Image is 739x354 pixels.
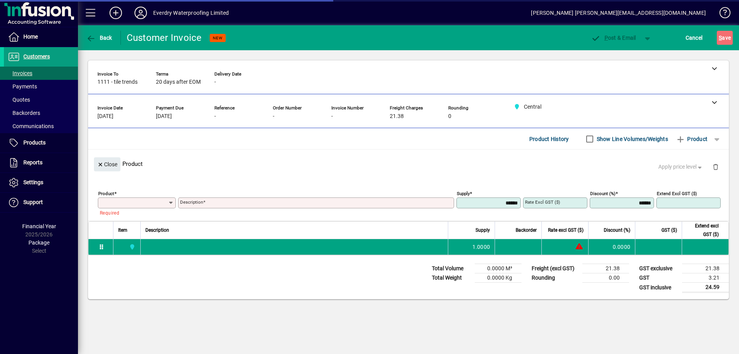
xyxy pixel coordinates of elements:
span: 0 [448,113,451,120]
label: Show Line Volumes/Weights [595,135,668,143]
td: 3.21 [682,273,729,283]
td: Rounding [528,273,582,283]
button: Close [94,157,120,171]
app-page-header-button: Back [78,31,121,45]
td: Total Volume [428,264,475,273]
span: Supply [476,226,490,234]
a: Knowledge Base [714,2,729,27]
div: Everdry Waterproofing Limited [153,7,229,19]
button: Profile [128,6,153,20]
div: Customer Invoice [127,32,202,44]
mat-label: Discount (%) [590,191,615,196]
button: Apply price level [655,160,707,174]
div: Product [88,150,729,178]
span: P [605,35,608,41]
span: ost & Email [591,35,636,41]
div: [PERSON_NAME] [PERSON_NAME][EMAIL_ADDRESS][DOMAIN_NAME] [531,7,706,19]
a: Products [4,133,78,153]
button: Product History [526,132,572,146]
td: 0.0000 M³ [475,264,522,273]
span: Cancel [686,32,703,44]
td: 21.38 [682,264,729,273]
button: Save [717,31,733,45]
td: GST inclusive [635,283,682,292]
span: Rate excl GST ($) [548,226,583,234]
span: Reports [23,159,42,166]
span: Product History [529,133,569,145]
button: Delete [706,157,725,176]
a: Quotes [4,93,78,106]
span: S [719,35,722,41]
span: [DATE] [156,113,172,120]
span: [DATE] [97,113,113,120]
a: Invoices [4,67,78,80]
a: Payments [4,80,78,93]
span: Quotes [8,97,30,103]
span: Backorder [516,226,537,234]
span: Central [127,243,136,251]
a: Reports [4,153,78,173]
span: Backorders [8,110,40,116]
td: GST exclusive [635,264,682,273]
span: Item [118,226,127,234]
span: - [214,113,216,120]
span: Back [86,35,112,41]
span: NEW [213,35,223,41]
a: Backorders [4,106,78,120]
mat-error: Required [100,208,170,217]
span: Support [23,199,43,205]
app-page-header-button: Delete [706,163,725,170]
span: Invoices [8,70,32,76]
span: - [273,113,274,120]
span: Package [28,240,50,246]
td: 21.38 [582,264,629,273]
td: 0.00 [582,273,629,283]
span: 1111 - tile trends [97,79,138,85]
span: - [331,113,333,120]
span: Apply price level [658,163,704,171]
span: Discount (%) [604,226,630,234]
span: Products [23,139,46,146]
app-page-header-button: Close [92,160,122,167]
button: Cancel [684,31,705,45]
span: - [214,79,216,85]
a: Communications [4,120,78,133]
mat-label: Extend excl GST ($) [657,191,697,196]
span: Extend excl GST ($) [687,222,719,239]
mat-label: Description [180,199,203,205]
span: 20 days after EOM [156,79,201,85]
span: GST ($) [661,226,677,234]
span: ave [719,32,731,44]
td: Freight (excl GST) [528,264,582,273]
span: Communications [8,123,54,129]
td: 0.0000 [588,239,635,255]
span: Financial Year [22,223,56,229]
a: Support [4,193,78,212]
button: Post & Email [587,31,640,45]
span: Settings [23,179,43,185]
mat-label: Supply [457,191,470,196]
mat-label: Rate excl GST ($) [525,199,560,205]
td: 0.0000 Kg [475,273,522,283]
span: Customers [23,53,50,60]
span: 1.0000 [472,243,490,251]
a: Settings [4,173,78,192]
span: Payments [8,83,37,90]
button: Add [103,6,128,20]
td: 24.59 [682,283,729,292]
span: 21.38 [390,113,404,120]
a: Home [4,27,78,47]
button: Back [84,31,114,45]
span: Close [97,158,117,171]
span: Home [23,33,38,40]
span: Description [145,226,169,234]
td: GST [635,273,682,283]
td: Total Weight [428,273,475,283]
mat-label: Product [98,191,114,196]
